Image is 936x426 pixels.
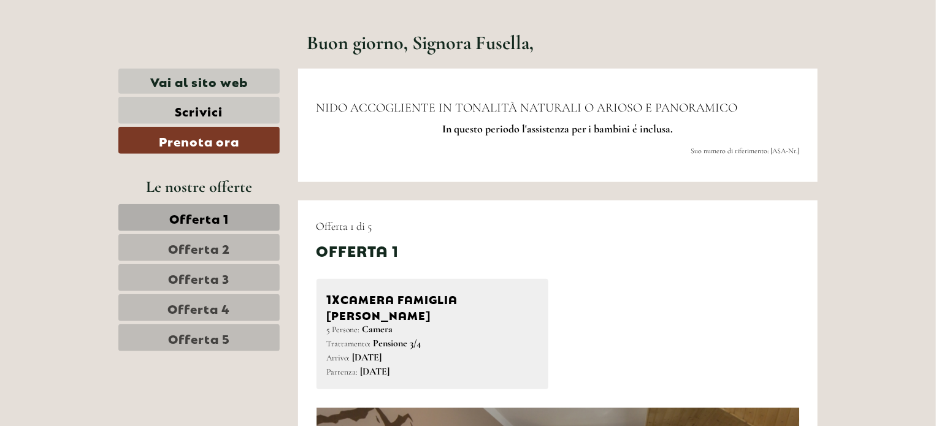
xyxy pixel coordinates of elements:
b: [DATE] [361,365,390,378]
span: Offerta 2 [168,239,230,256]
span: In questo periodo l'assistenza per i bambini é inclusa. [442,122,673,135]
span: Offerta 1 [169,209,229,226]
h1: Buon giorno, Signora Fusella, [307,32,534,53]
a: Prenota ora [118,127,280,154]
small: Trattamento: [327,338,371,349]
b: [DATE] [353,351,382,363]
small: Partenza: [327,367,358,377]
span: Offerta 1 di 5 [316,219,372,233]
span: Offerta 3 [168,269,229,286]
b: 1x [327,289,341,306]
span: Suo numero di riferimento: [ASA-Nr.] [691,146,799,155]
b: Pensione 3/4 [374,337,421,349]
b: Camera [363,323,393,335]
small: 5 Persone: [327,324,360,335]
span: Offerta 4 [167,299,230,316]
div: Le nostre offerte [118,175,280,198]
span: NIDO ACCOGLIENTE IN TONALITÀ NATURALI O ARIOSO E PANORAMICO [316,101,738,115]
a: Vai al sito web [118,69,280,94]
div: Offerta 1 [316,240,399,261]
div: Camera famiglia [PERSON_NAME] [327,289,539,322]
a: Scrivici [118,97,280,124]
span: Offerta 5 [168,329,230,346]
small: Arrivo: [327,352,350,363]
